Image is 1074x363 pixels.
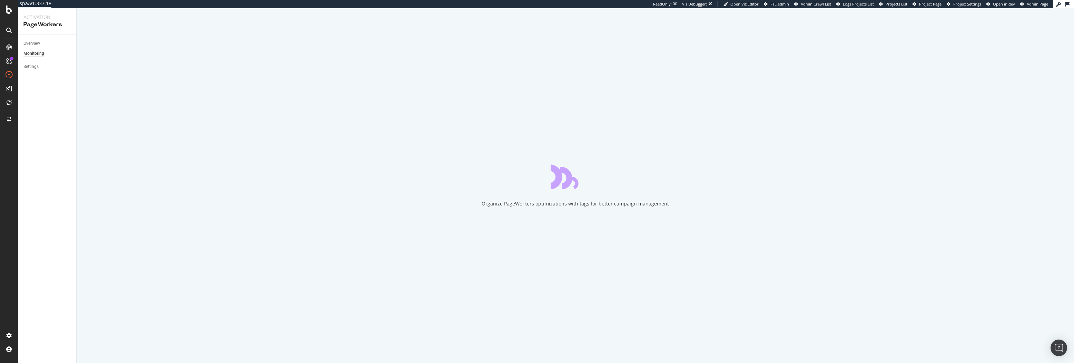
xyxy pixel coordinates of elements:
a: Logs Projects List [836,1,874,7]
span: Logs Projects List [843,1,874,7]
div: Open Intercom Messenger [1051,340,1067,356]
a: Open Viz Editor [723,1,759,7]
div: animation [551,164,600,189]
a: Overview [23,40,71,47]
span: Projects List [886,1,907,7]
div: Monitoring [23,50,44,57]
div: Activation [23,14,71,21]
div: ReadOnly: [653,1,672,7]
div: Viz Debugger: [682,1,707,7]
span: Admin Crawl List [801,1,831,7]
a: Admin Page [1020,1,1048,7]
span: Project Page [919,1,942,7]
span: Open in dev [993,1,1015,7]
span: FTL admin [770,1,789,7]
a: Project Page [913,1,942,7]
div: Overview [23,40,40,47]
a: Open in dev [986,1,1015,7]
a: Settings [23,63,71,70]
a: FTL admin [764,1,789,7]
div: Settings [23,63,39,70]
span: Admin Page [1027,1,1048,7]
div: PageWorkers [23,21,71,29]
a: Project Settings [947,1,981,7]
div: Organize PageWorkers optimizations with tags for better campaign management [482,200,669,207]
a: Admin Crawl List [794,1,831,7]
span: Open Viz Editor [730,1,759,7]
a: Monitoring [23,50,71,57]
span: Project Settings [953,1,981,7]
a: Projects List [879,1,907,7]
